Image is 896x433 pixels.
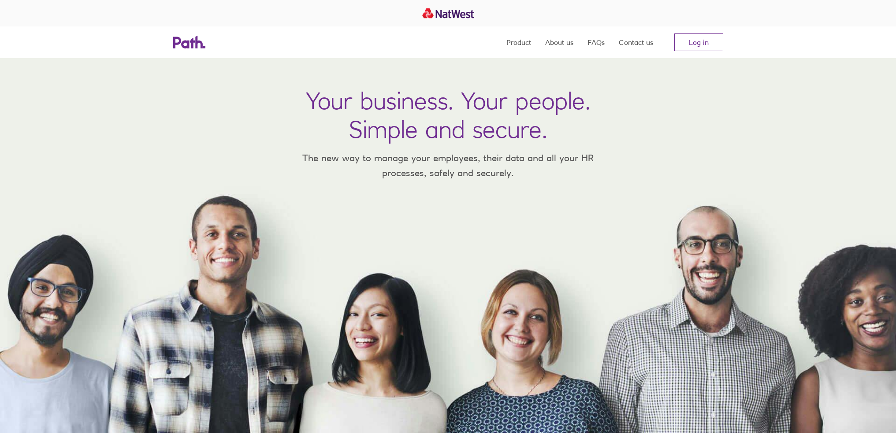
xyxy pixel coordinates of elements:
p: The new way to manage your employees, their data and all your HR processes, safely and securely. [290,151,607,180]
a: Product [506,26,531,58]
a: Log in [674,33,723,51]
a: FAQs [587,26,605,58]
a: About us [545,26,573,58]
a: Contact us [619,26,653,58]
h1: Your business. Your people. Simple and secure. [306,86,591,144]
